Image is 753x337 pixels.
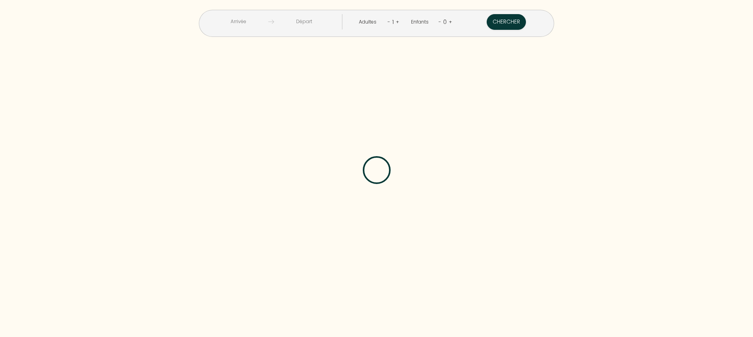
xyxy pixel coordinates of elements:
[390,16,396,28] div: 1
[208,14,268,29] input: Arrivée
[487,14,526,30] button: Chercher
[387,18,390,26] a: -
[268,19,274,25] img: guests
[359,18,379,26] div: Adultes
[449,18,452,26] a: +
[441,16,449,28] div: 0
[438,18,441,26] a: -
[274,14,334,29] input: Départ
[411,18,431,26] div: Enfants
[396,18,399,26] a: +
